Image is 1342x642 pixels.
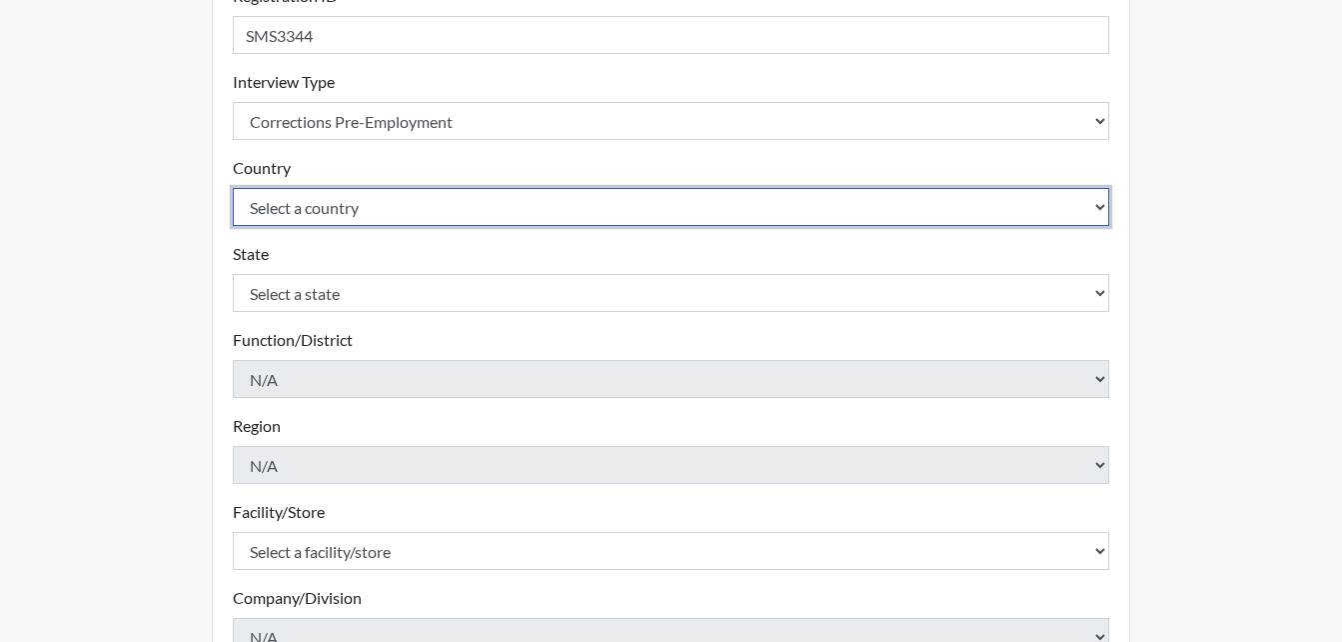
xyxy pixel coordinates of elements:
[233,70,335,94] label: Interview Type
[233,16,1110,54] input: Insert a Registration ID, which needs to be a unique alphanumeric value for each interviewee
[233,156,291,180] label: Country
[233,500,325,524] label: Facility/Store
[233,414,281,438] label: Region
[233,242,269,266] label: State
[233,586,362,610] label: Company/Division
[233,328,353,352] label: Function/District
